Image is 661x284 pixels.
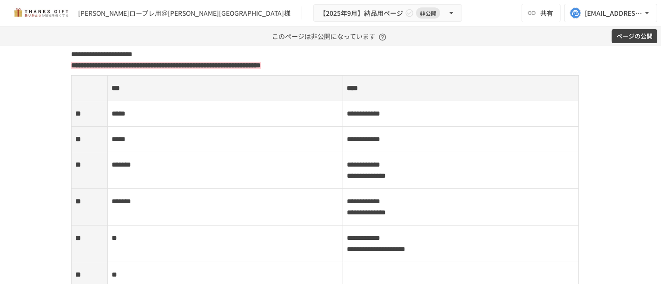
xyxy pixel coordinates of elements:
img: mMP1OxWUAhQbsRWCurg7vIHe5HqDpP7qZo7fRoNLXQh [11,6,71,20]
button: [EMAIL_ADDRESS][DOMAIN_NAME] [564,4,657,22]
button: ページの公開 [612,29,657,44]
div: [EMAIL_ADDRESS][DOMAIN_NAME] [585,7,642,19]
button: 共有 [522,4,561,22]
button: 【2025年9月】納品用ページ非公開 [313,4,462,22]
span: 【2025年9月】納品用ページ [319,7,403,19]
div: [PERSON_NAME]ロープレ用＠[PERSON_NAME][GEOGRAPHIC_DATA]様 [78,8,291,18]
p: このページは非公開になっています [272,26,389,46]
span: 非公開 [416,8,440,18]
span: 共有 [540,8,553,18]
